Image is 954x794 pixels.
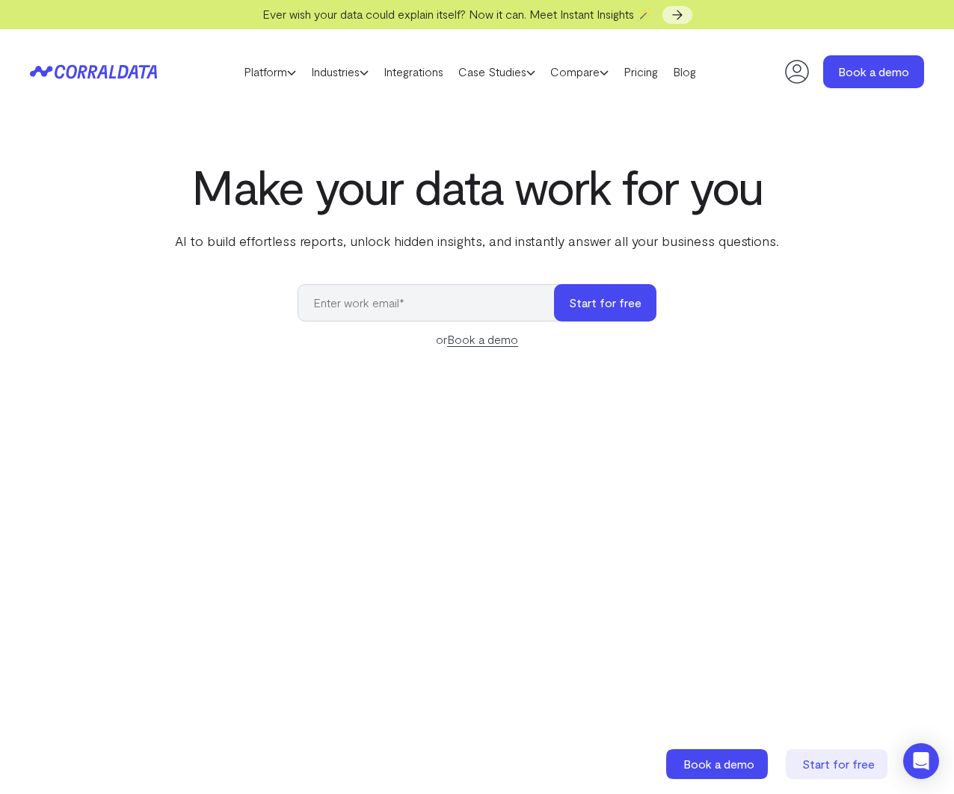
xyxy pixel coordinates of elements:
button: Start for free [554,284,656,321]
span: Start for free [802,757,875,771]
div: or [298,330,656,348]
a: Blog [665,61,704,83]
p: AI to build effortless reports, unlock hidden insights, and instantly answer all your business qu... [172,231,782,250]
a: Book a demo [823,55,924,88]
span: Book a demo [683,757,754,771]
a: Case Studies [451,61,543,83]
input: Enter work email* [298,284,569,321]
a: Pricing [616,61,665,83]
h1: Make your data work for you [172,159,782,213]
a: Integrations [376,61,451,83]
a: Book a demo [447,332,518,347]
a: Platform [236,61,304,83]
a: Book a demo [666,749,771,779]
span: Ever wish your data could explain itself? Now it can. Meet Instant Insights 🪄 [262,7,652,21]
div: Open Intercom Messenger [903,743,939,779]
a: Compare [543,61,616,83]
a: Start for free [786,749,890,779]
a: Industries [304,61,376,83]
